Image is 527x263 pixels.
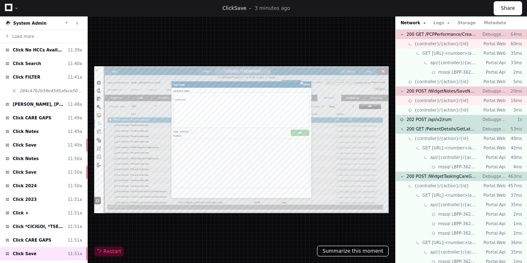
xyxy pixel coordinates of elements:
[406,173,476,179] span: 200 POST /WidgetTaskingCareGapGrid/DisplayWidgetTaskingCareGapGrid
[506,126,522,132] p: 53ms
[13,142,37,148] span: Click Save
[288,59,298,69] div: Remove Formatting
[406,116,452,123] span: 202 POST /api/v2/rum
[434,20,449,26] button: Logs
[438,69,476,75] span: mssql LBPP-36285LBPortalDev
[506,116,522,123] p: 1s
[13,237,51,243] span: Click CARE GAPS
[68,115,82,121] div: 11:49a
[13,74,40,80] span: Click FILTER
[506,50,522,56] p: 35ms
[430,60,476,66] span: api/{controller}/{action}/{id}
[248,59,258,69] div: Font Size
[198,59,208,69] div: Underline
[13,61,41,67] span: Click Search
[506,79,522,85] p: 5ms
[483,50,506,56] p: Portal.Web
[13,128,39,135] span: Click Notes
[438,221,476,227] span: mssql LBPP-36285LBPortalDev
[506,145,522,151] p: 42ms
[506,240,522,246] p: 36ms
[318,59,328,69] div: Outdent
[506,107,522,113] p: 3ms
[13,47,64,53] span: Click No HCCs Available
[422,192,476,198] span: GET [URL]:<number>/api/PCPPerformance/GetSupplementalAndR4RSettings
[208,59,218,69] div: Strikethrough
[483,183,506,189] p: Portal.Web
[68,47,82,53] div: 11:39a
[430,154,476,161] span: api/{controller}/{action}/{id}
[13,251,37,257] span: Click Save
[308,59,318,69] div: Numbering
[483,79,506,85] p: Portal.Web
[415,135,469,142] span: {controller}/{action}/{id}
[462,35,483,44] img: close
[358,59,368,69] div: Align Text Right
[68,74,82,80] div: 11:41a
[506,60,522,66] p: 33ms
[328,59,338,69] div: Indent
[13,210,29,216] span: Click +
[422,50,476,56] span: GET [URL]:<number>/api/PCPPerformance/GetProviderId
[415,183,469,189] span: {controller}/{action}/{id}
[506,88,522,94] p: 20ms
[506,154,522,161] p: 40ms
[338,59,348,69] div: Align Text Left
[483,240,506,246] p: Portal.Web
[68,101,82,107] div: 11:48a
[68,156,82,162] div: 11:50a
[13,223,64,230] span: Click *CICIGOI, *TSEHAYNES
[415,98,469,104] span: {controller}/{action}/{id}
[457,20,476,26] button: Storage
[506,69,522,75] p: 2ms
[415,107,469,113] span: {controller}/{action}/{id}
[68,142,82,148] div: 11:49a
[483,211,506,217] p: Portal.Api
[278,59,288,69] div: Text Highlight Color
[484,20,506,26] button: Metadata
[13,101,64,107] span: [PERSON_NAME], [PERSON_NAME]
[68,223,82,230] div: 11:51a
[430,249,476,255] span: api/{controller}/{action}/{id}
[13,183,37,189] span: Click 2024
[401,20,425,26] button: Network
[483,41,506,47] p: Portal.Web
[483,145,506,151] p: Portal.Web
[506,230,522,236] p: 2ms
[506,211,522,217] p: 2ms
[177,143,188,150] span: Date
[438,164,476,170] span: mssql LBPP-36285LBPortalDev
[188,59,198,69] div: Italic
[506,192,522,198] p: 37ms
[254,5,290,12] p: 3 minutes ago
[234,5,246,11] span: Save
[506,135,522,142] p: 48ms
[68,237,82,243] div: 11:51a
[13,169,37,175] span: Click Save
[68,169,82,175] div: 11:50a
[177,51,213,58] strong: Add Your Note
[483,230,506,236] p: Portal.Api
[13,115,51,121] span: Click CARE GAPS
[506,31,522,37] p: 64ms
[483,60,506,66] p: Portal.Api
[298,59,308,69] div: Bullets
[13,156,39,162] span: Click Notes
[483,69,506,75] p: Portal.Api
[268,59,278,69] div: Font Color
[68,210,82,216] div: 11:51a
[258,59,268,69] div: Style
[348,59,358,69] div: Center
[68,128,82,135] div: 11:49a
[406,126,476,132] span: 200 GET /PatientDetails/GetLatestPatientNote
[13,21,47,26] a: System Admin
[430,202,476,208] span: api/{controller}/{action}/{id}
[178,59,188,69] div: Bold
[13,196,37,202] span: Click 2023
[506,202,522,208] p: 35ms
[483,98,506,104] p: Portal.Web
[483,107,506,113] p: Portal.Web
[483,116,506,123] p: Debugger-Web
[388,59,398,69] div: Redo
